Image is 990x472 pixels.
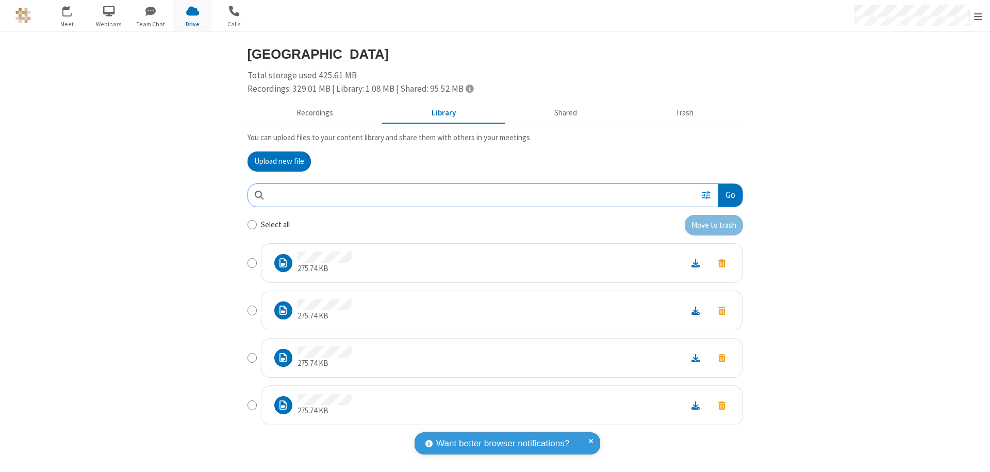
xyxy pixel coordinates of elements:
[505,104,626,123] button: Shared during meetings
[247,151,311,172] button: Upload new file
[964,445,982,465] iframe: Chat
[682,352,709,364] a: Download file
[685,215,743,235] button: Move to trash
[383,104,505,123] button: Content library
[70,6,76,13] div: 1
[261,219,290,231] label: Select all
[90,20,128,29] span: Webinars
[466,84,473,93] span: Totals displayed include files that have been moved to the trash.
[626,104,743,123] button: Trash
[298,358,352,369] p: 275.74 KB
[247,104,383,123] button: Recorded meetings
[247,47,743,61] h3: [GEOGRAPHIC_DATA]
[718,184,742,207] button: Go
[709,398,735,412] button: Move to trash
[48,20,87,29] span: Meet
[682,257,709,269] a: Download file
[709,256,735,270] button: Move to trash
[131,20,170,29] span: Team Chat
[173,20,212,29] span: Drive
[682,305,709,316] a: Download file
[298,405,352,417] p: 275.74 KB
[247,132,743,144] p: You can upload files to your content library and share them with others in your meetings
[709,351,735,365] button: Move to trash
[15,8,31,23] img: QA Selenium DO NOT DELETE OR CHANGE
[298,310,352,322] p: 275.74 KB
[215,20,254,29] span: Calls
[436,437,569,450] span: Want better browser notifications?
[247,69,743,95] div: Total storage used 425.61 MB
[682,399,709,411] a: Download file
[709,304,735,317] button: Move to trash
[247,82,743,96] div: Recordings: 329.01 MB | Library: 1.08 MB | Shared: 95.52 MB
[298,263,352,275] p: 275.74 KB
